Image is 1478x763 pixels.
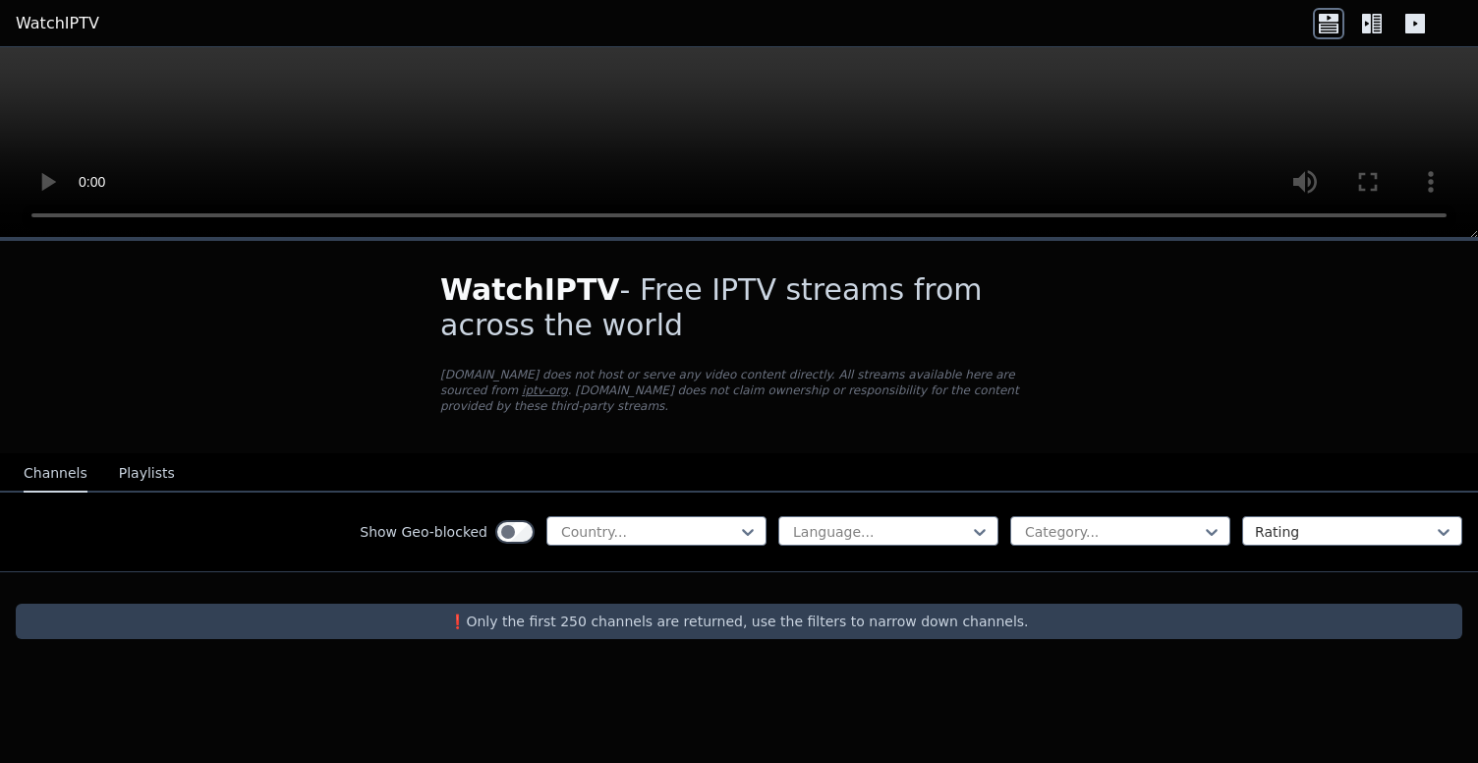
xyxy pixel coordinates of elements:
p: [DOMAIN_NAME] does not host or serve any video content directly. All streams available here are s... [440,367,1038,414]
span: WatchIPTV [440,272,620,307]
a: WatchIPTV [16,12,99,35]
label: Show Geo-blocked [360,522,487,542]
a: iptv-org [522,383,568,397]
p: ❗️Only the first 250 channels are returned, use the filters to narrow down channels. [24,612,1454,631]
button: Playlists [119,455,175,493]
h1: - Free IPTV streams from across the world [440,272,1038,343]
button: Channels [24,455,87,493]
